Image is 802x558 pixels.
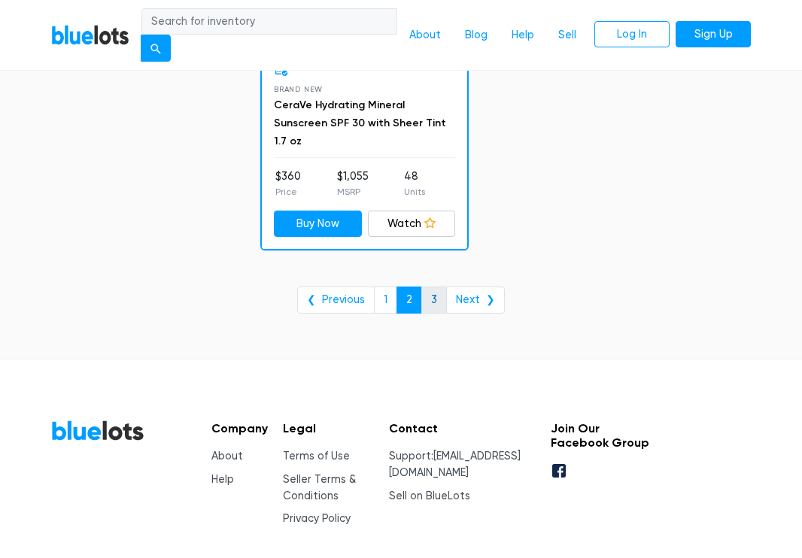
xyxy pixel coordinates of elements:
[275,168,301,199] li: $360
[337,168,369,199] li: $1,055
[141,8,397,35] input: Search for inventory
[404,185,425,199] p: Units
[421,287,447,314] a: 3
[211,421,268,435] h5: Company
[274,211,362,238] a: Buy Now
[396,287,422,314] a: 2
[51,420,144,441] a: BlueLots
[397,21,453,50] a: About
[283,473,356,502] a: Seller Terms & Conditions
[389,450,521,479] a: [EMAIL_ADDRESS][DOMAIN_NAME]
[275,185,301,199] p: Price
[389,448,535,481] li: Support:
[274,99,446,147] a: CeraVe Hydrating Mineral Sunscreen SPF 30 with Sheer Tint 1.7 oz
[389,490,470,502] a: Sell on BlueLots
[500,21,546,50] a: Help
[211,450,243,462] a: About
[551,421,655,450] h5: Join Our Facebook Group
[51,24,129,46] a: BlueLots
[546,21,588,50] a: Sell
[211,473,234,486] a: Help
[283,421,374,435] h5: Legal
[446,287,505,314] a: Next ❯
[676,21,751,48] a: Sign Up
[274,85,323,93] span: Brand New
[283,450,350,462] a: Terms of Use
[297,287,375,314] a: ❮ Previous
[374,287,397,314] a: 1
[453,21,500,50] a: Blog
[337,185,369,199] p: MSRP
[283,512,351,525] a: Privacy Policy
[594,21,670,48] a: Log In
[389,421,535,435] h5: Contact
[368,211,456,238] a: Watch
[404,168,425,199] li: 48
